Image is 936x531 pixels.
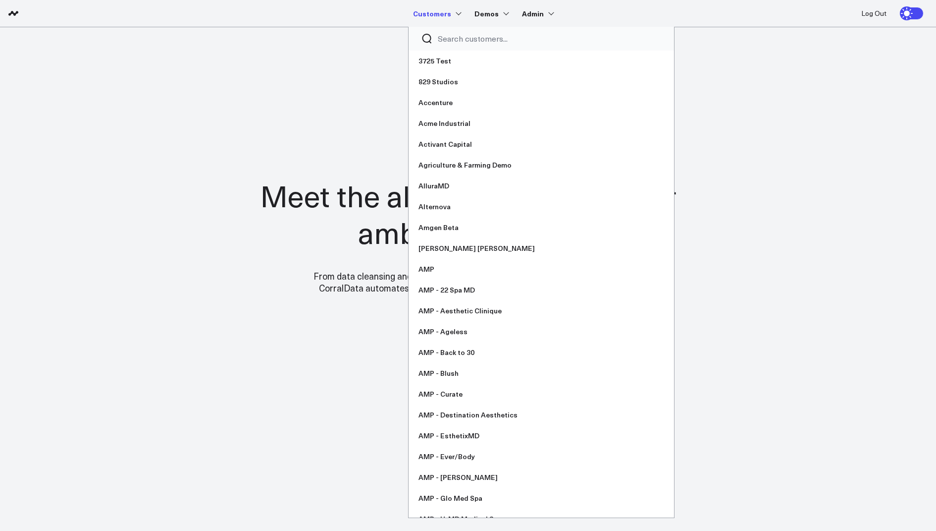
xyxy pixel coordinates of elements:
a: AMP [409,259,674,280]
a: 3725 Test [409,51,674,71]
a: Demos [474,4,507,22]
a: Accenture [409,92,674,113]
a: AMP - 22 Spa MD [409,280,674,300]
a: Admin [522,4,552,22]
a: [PERSON_NAME] [PERSON_NAME] [409,238,674,259]
a: Activant Capital [409,134,674,155]
a: AMP - Blush [409,363,674,384]
p: From data cleansing and integration to personalized dashboards and insights, CorralData automates... [292,270,644,294]
a: Alternova [409,196,674,217]
a: Customers [413,4,460,22]
a: Acme Industrial [409,113,674,134]
a: AMP - [PERSON_NAME] [409,467,674,488]
a: AMP - Glo Med Spa [409,488,674,509]
h1: Meet the all-in-one data hub for ambitious teams [225,177,711,250]
a: Agriculture & Farming Demo [409,155,674,176]
input: Search customers input [438,33,662,44]
a: 829 Studios [409,71,674,92]
a: AMP - EsthetixMD [409,425,674,446]
a: AlluraMD [409,176,674,196]
a: AMP - Ageless [409,321,674,342]
a: Amgen Beta [409,217,674,238]
a: AMP - Back to 30 [409,342,674,363]
button: Search customers button [421,33,433,45]
a: AMP - H-MD Medical Spa [409,509,674,530]
a: AMP - Destination Aesthetics [409,405,674,425]
a: AMP - Curate [409,384,674,405]
a: AMP - Ever/Body [409,446,674,467]
a: AMP - Aesthetic Clinique [409,300,674,321]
